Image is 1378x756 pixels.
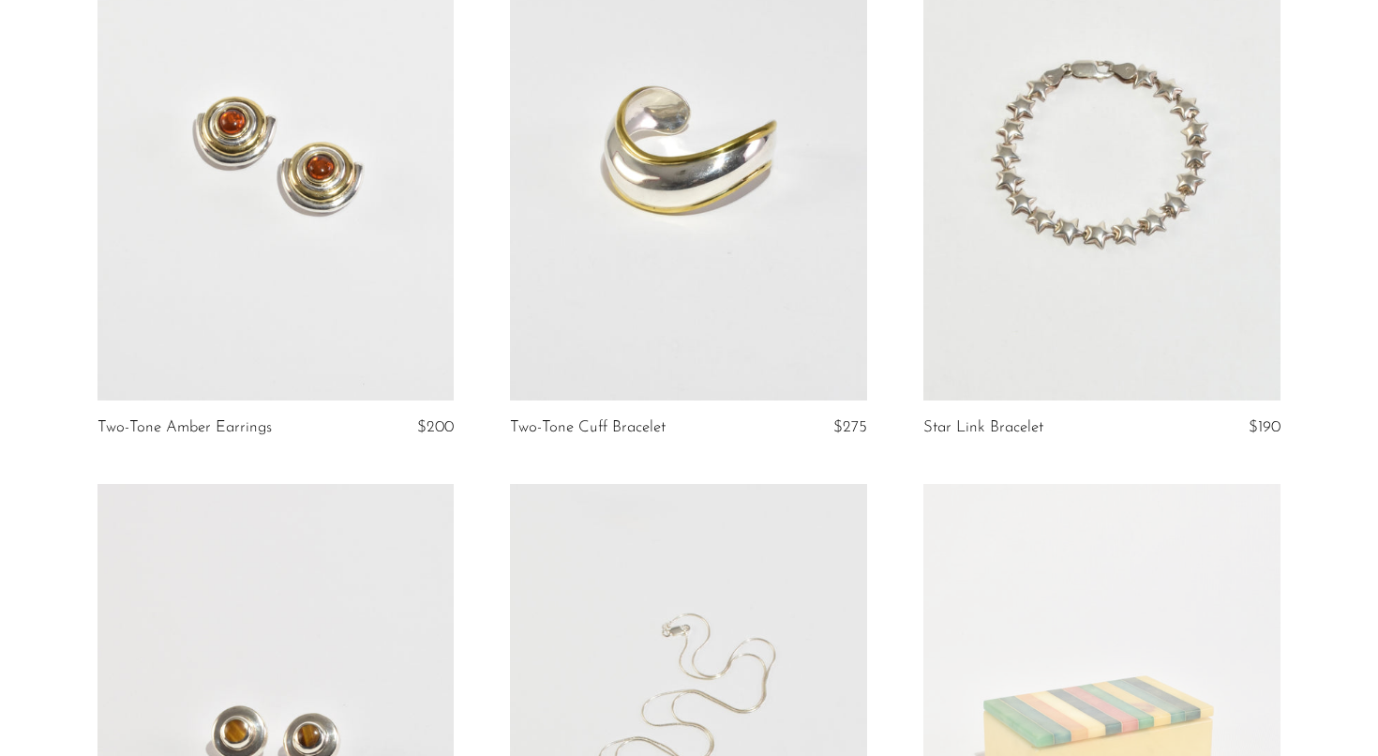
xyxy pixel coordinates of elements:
[1249,419,1281,435] span: $190
[923,419,1043,436] a: Star Link Bracelet
[833,419,867,435] span: $275
[97,419,272,436] a: Two-Tone Amber Earrings
[510,419,666,436] a: Two-Tone Cuff Bracelet
[417,419,454,435] span: $200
